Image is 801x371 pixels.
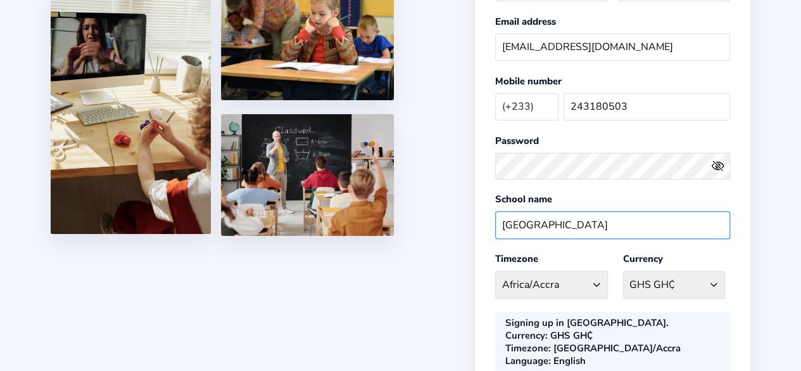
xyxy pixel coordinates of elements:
label: School name [495,193,552,205]
label: Email address [495,15,556,28]
b: Currency [505,329,545,342]
div: Signing up in [GEOGRAPHIC_DATA]. [505,316,669,329]
label: Mobile number [495,75,562,88]
ion-icon: eye off outline [711,159,724,172]
b: Timezone [505,342,548,355]
input: School name [495,211,730,238]
div: : GHS GH₵ [505,329,593,342]
label: Timezone [495,252,538,265]
input: Your mobile number [564,93,730,120]
input: Your email address [495,34,730,61]
b: Language [505,355,548,367]
div: : English [505,355,586,367]
img: 5.png [221,114,394,236]
div: : [GEOGRAPHIC_DATA]/Accra [505,342,681,355]
label: Password [495,134,539,147]
label: Currency [623,252,663,265]
button: eye outlineeye off outline [711,159,730,172]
